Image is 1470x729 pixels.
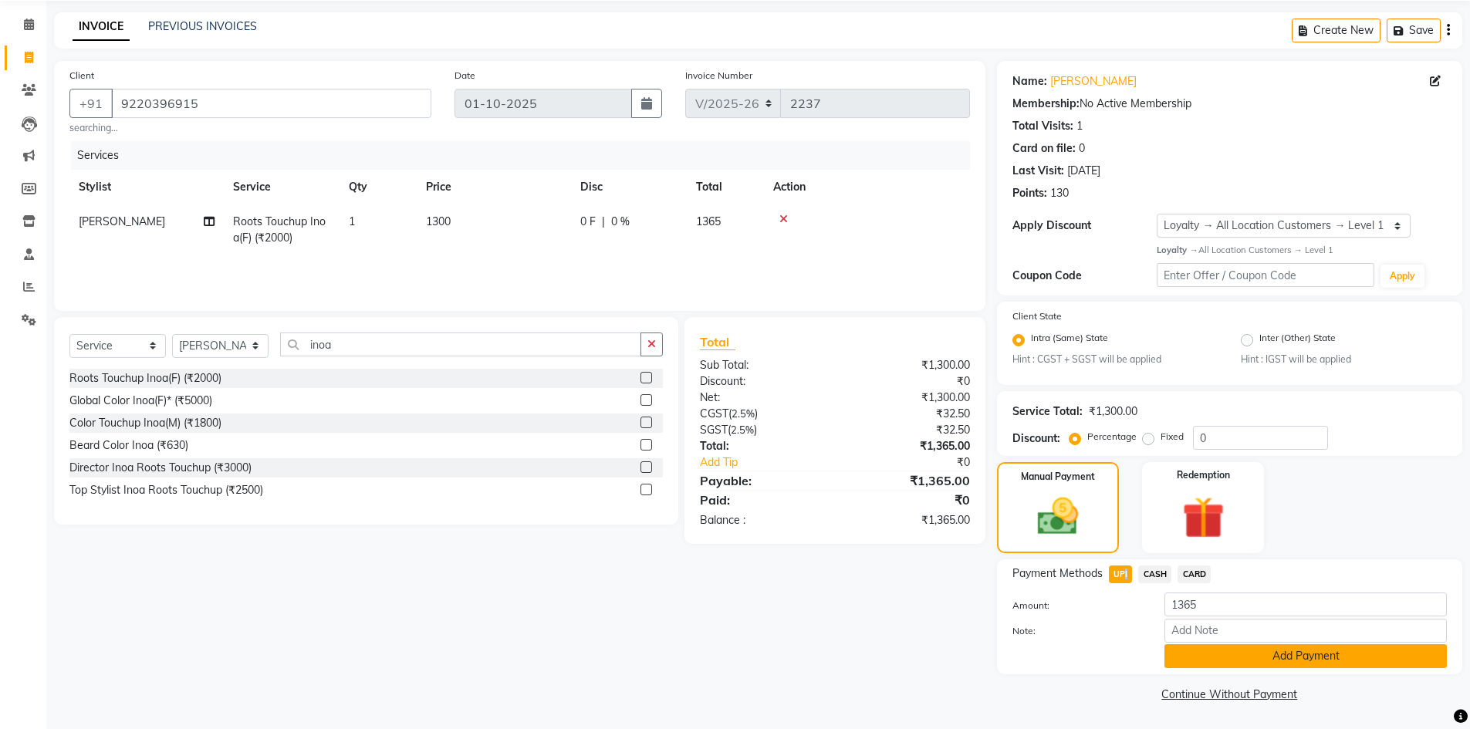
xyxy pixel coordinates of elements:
[732,407,755,420] span: 2.5%
[1050,185,1069,201] div: 130
[688,406,835,422] div: ( )
[69,170,224,204] th: Stylist
[1012,309,1062,323] label: Client State
[79,214,165,228] span: [PERSON_NAME]
[224,170,340,204] th: Service
[1012,73,1047,89] div: Name:
[1178,565,1211,583] span: CARD
[349,214,355,228] span: 1
[1012,96,1447,112] div: No Active Membership
[835,471,982,490] div: ₹1,365.00
[688,512,835,528] div: Balance :
[835,422,982,438] div: ₹32.50
[685,69,752,83] label: Invoice Number
[1012,185,1047,201] div: Points:
[611,214,630,230] span: 0 %
[69,69,94,83] label: Client
[764,170,970,204] th: Action
[700,334,735,350] span: Total
[1169,491,1238,544] img: _gift.svg
[1079,140,1085,157] div: 0
[69,482,263,498] div: Top Stylist Inoa Roots Touchup (₹2500)
[688,422,835,438] div: ( )
[1012,163,1064,179] div: Last Visit:
[1012,268,1157,284] div: Coupon Code
[696,214,721,228] span: 1365
[688,454,859,471] a: Add Tip
[835,406,982,422] div: ₹32.50
[417,170,571,204] th: Price
[1157,245,1198,255] strong: Loyalty →
[1001,599,1154,613] label: Amount:
[1292,19,1380,42] button: Create New
[1089,403,1137,420] div: ₹1,300.00
[1012,403,1083,420] div: Service Total:
[835,357,982,373] div: ₹1,300.00
[688,438,835,454] div: Total:
[688,471,835,490] div: Payable:
[835,390,982,406] div: ₹1,300.00
[69,89,113,118] button: +91
[340,170,417,204] th: Qty
[1164,619,1447,643] input: Add Note
[1025,493,1091,540] img: _cash.svg
[1177,468,1230,482] label: Redemption
[1157,263,1374,287] input: Enter Offer / Coupon Code
[688,373,835,390] div: Discount:
[233,214,326,245] span: Roots Touchup Inoa(F) (₹2000)
[1241,353,1447,366] small: Hint : IGST will be applied
[1012,118,1073,134] div: Total Visits:
[69,121,431,135] small: searching...
[148,19,257,33] a: PREVIOUS INVOICES
[835,373,982,390] div: ₹0
[1001,624,1154,638] label: Note:
[1012,353,1218,366] small: Hint : CGST + SGST will be applied
[111,89,431,118] input: Search by Name/Mobile/Email/Code
[1087,430,1137,444] label: Percentage
[69,460,252,476] div: Director Inoa Roots Touchup (₹3000)
[1164,644,1447,668] button: Add Payment
[71,141,982,170] div: Services
[280,332,641,356] input: Search or Scan
[426,214,451,228] span: 1300
[731,424,754,436] span: 2.5%
[688,357,835,373] div: Sub Total:
[688,390,835,406] div: Net:
[860,454,982,471] div: ₹0
[700,407,728,420] span: CGST
[1021,470,1095,484] label: Manual Payment
[1031,331,1108,349] label: Intra (Same) State
[455,69,475,83] label: Date
[835,438,982,454] div: ₹1,365.00
[1012,96,1080,112] div: Membership:
[835,491,982,509] div: ₹0
[1109,565,1133,583] span: UPI
[688,491,835,509] div: Paid:
[69,437,188,454] div: Beard Color Inoa (₹630)
[69,415,221,431] div: Color Touchup Inoa(M) (₹1800)
[1012,140,1076,157] div: Card on file:
[73,13,130,41] a: INVOICE
[1000,687,1459,703] a: Continue Without Payment
[1157,244,1447,257] div: All Location Customers → Level 1
[1050,73,1137,89] a: [PERSON_NAME]
[580,214,596,230] span: 0 F
[1387,19,1441,42] button: Save
[1259,331,1336,349] label: Inter (Other) State
[69,370,221,386] div: Roots Touchup Inoa(F) (₹2000)
[1161,430,1184,444] label: Fixed
[1012,430,1060,447] div: Discount:
[1164,592,1447,616] input: Amount
[687,170,764,204] th: Total
[1076,118,1083,134] div: 1
[602,214,605,230] span: |
[69,393,212,409] div: Global Color Inoa(F)* (₹5000)
[571,170,687,204] th: Disc
[700,423,728,437] span: SGST
[1138,565,1171,583] span: CASH
[1380,265,1424,288] button: Apply
[835,512,982,528] div: ₹1,365.00
[1012,565,1103,582] span: Payment Methods
[1012,218,1157,234] div: Apply Discount
[1067,163,1100,179] div: [DATE]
